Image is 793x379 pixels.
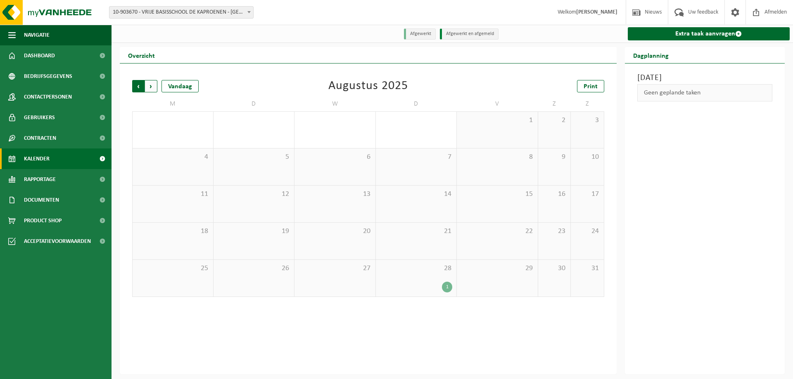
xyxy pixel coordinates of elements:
[137,190,209,199] span: 11
[461,116,534,125] span: 1
[404,28,436,40] li: Afgewerkt
[440,28,499,40] li: Afgewerkt en afgemeld
[218,153,290,162] span: 5
[442,282,452,292] div: 1
[542,264,567,273] span: 30
[24,169,56,190] span: Rapportage
[218,190,290,199] span: 12
[299,227,371,236] span: 20
[137,264,209,273] span: 25
[294,97,376,111] td: W
[299,190,371,199] span: 13
[637,84,773,101] div: Geen geplande taken
[542,190,567,199] span: 16
[461,227,534,236] span: 22
[461,264,534,273] span: 29
[132,97,214,111] td: M
[137,227,209,236] span: 18
[637,72,773,84] h3: [DATE]
[24,87,72,107] span: Contactpersonen
[457,97,538,111] td: V
[328,80,408,92] div: Augustus 2025
[24,128,56,148] span: Contracten
[628,27,790,40] a: Extra taak aanvragen
[24,210,62,231] span: Product Shop
[584,83,598,90] span: Print
[380,153,453,162] span: 7
[575,264,599,273] span: 31
[132,80,145,92] span: Vorige
[542,116,567,125] span: 2
[24,25,50,45] span: Navigatie
[461,153,534,162] span: 8
[380,190,453,199] span: 14
[575,116,599,125] span: 3
[24,107,55,128] span: Gebruikers
[120,47,163,63] h2: Overzicht
[299,153,371,162] span: 6
[109,7,253,18] span: 10-903670 - VRIJE BASISSCHOOL DE KAPROENEN - KAPRIJKE
[24,148,50,169] span: Kalender
[461,190,534,199] span: 15
[576,9,617,15] strong: [PERSON_NAME]
[299,264,371,273] span: 27
[542,227,567,236] span: 23
[24,231,91,252] span: Acceptatievoorwaarden
[24,45,55,66] span: Dashboard
[571,97,604,111] td: Z
[575,227,599,236] span: 24
[376,97,457,111] td: D
[24,190,59,210] span: Documenten
[109,6,254,19] span: 10-903670 - VRIJE BASISSCHOOL DE KAPROENEN - KAPRIJKE
[161,80,199,92] div: Vandaag
[214,97,295,111] td: D
[575,190,599,199] span: 17
[24,66,72,87] span: Bedrijfsgegevens
[218,264,290,273] span: 26
[577,80,604,92] a: Print
[542,153,567,162] span: 9
[218,227,290,236] span: 19
[380,264,453,273] span: 28
[575,153,599,162] span: 10
[625,47,677,63] h2: Dagplanning
[538,97,571,111] td: Z
[137,153,209,162] span: 4
[145,80,157,92] span: Volgende
[380,227,453,236] span: 21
